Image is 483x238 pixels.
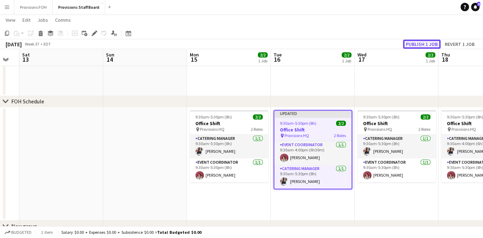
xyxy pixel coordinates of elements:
span: 9 [477,2,480,6]
span: Mon [190,52,199,58]
span: 2/2 [425,52,435,57]
span: 15 [189,55,199,63]
app-card-role: Event Coordinator1/19:30am-5:30pm (8h)[PERSON_NAME] [357,158,436,182]
span: Comms [55,17,71,23]
app-card-role: Event Coordinator1/19:30am-4:00pm (6h30m)[PERSON_NAME] [274,141,351,165]
div: FOH Schedule [11,98,44,105]
h3: Office Shift [357,120,436,127]
span: Edit [22,17,31,23]
button: Revert 1 job [442,40,477,49]
span: Sun [106,52,114,58]
div: 1 Job [342,58,351,63]
div: Updated [274,111,351,116]
span: 9:30am-5:30pm (8h) [195,114,232,120]
span: Provisions HQ [284,133,309,138]
span: 2 Roles [251,127,263,132]
span: Provisions HQ [200,127,224,132]
span: 18 [440,55,450,63]
a: Jobs [35,15,51,25]
span: Budgeted [11,230,32,235]
div: 1 Job [426,58,435,63]
app-job-card: 9:30am-5:30pm (8h)2/2Office Shift Provisions HQ2 RolesCatering Manager1/19:30am-5:30pm (8h)[PERSO... [190,110,268,182]
span: Wed [357,52,367,58]
h3: Office Shift [190,120,268,127]
span: View [6,17,15,23]
span: Week 37 [23,41,41,47]
a: Comms [52,15,74,25]
span: Sat [22,52,30,58]
span: 2/2 [421,114,430,120]
span: Total Budgeted $0.00 [157,230,201,235]
a: Edit [20,15,33,25]
span: 13 [21,55,30,63]
app-card-role: Catering Manager1/19:30am-5:30pm (8h)[PERSON_NAME] [190,135,268,158]
button: Publish 1 job [403,40,441,49]
span: 2/2 [253,114,263,120]
span: 17 [356,55,367,63]
span: 9:30am-5:30pm (8h) [280,121,316,126]
a: 9 [471,3,479,11]
div: [DATE] [6,41,22,48]
h3: Office Shift [274,127,351,133]
div: 1 Job [258,58,267,63]
span: Thu [441,52,450,58]
button: Provisions FOH [14,0,53,14]
span: 2 Roles [334,133,346,138]
div: New group [11,223,37,230]
span: 1 item [39,230,55,235]
div: Salary $0.00 + Expenses $0.00 + Subsistence $0.00 = [61,230,201,235]
span: 2 Roles [418,127,430,132]
span: 2/2 [336,121,346,126]
span: 14 [105,55,114,63]
app-card-role: Event Coordinator1/19:30am-5:30pm (8h)[PERSON_NAME] [190,158,268,182]
app-job-card: 9:30am-5:30pm (8h)2/2Office Shift Provisions HQ2 RolesCatering Manager1/19:30am-5:30pm (8h)[PERSO... [357,110,436,182]
span: Tue [274,52,282,58]
span: Provisions HQ [451,127,476,132]
button: Budgeted [4,229,33,236]
span: 2/2 [258,52,268,57]
span: Provisions HQ [368,127,392,132]
span: 2/2 [342,52,351,57]
app-job-card: Updated9:30am-5:30pm (8h)2/2Office Shift Provisions HQ2 RolesEvent Coordinator1/19:30am-4:00pm (6... [274,110,352,189]
div: EDT [43,41,51,47]
span: Jobs [38,17,48,23]
app-card-role: Catering Manager1/19:30am-5:30pm (8h)[PERSON_NAME] [274,165,351,189]
button: Provisions Staff Board [53,0,105,14]
app-card-role: Catering Manager1/19:30am-5:30pm (8h)[PERSON_NAME] [357,135,436,158]
span: 9:30am-5:30pm (8h) [363,114,400,120]
a: View [3,15,18,25]
span: 16 [273,55,282,63]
